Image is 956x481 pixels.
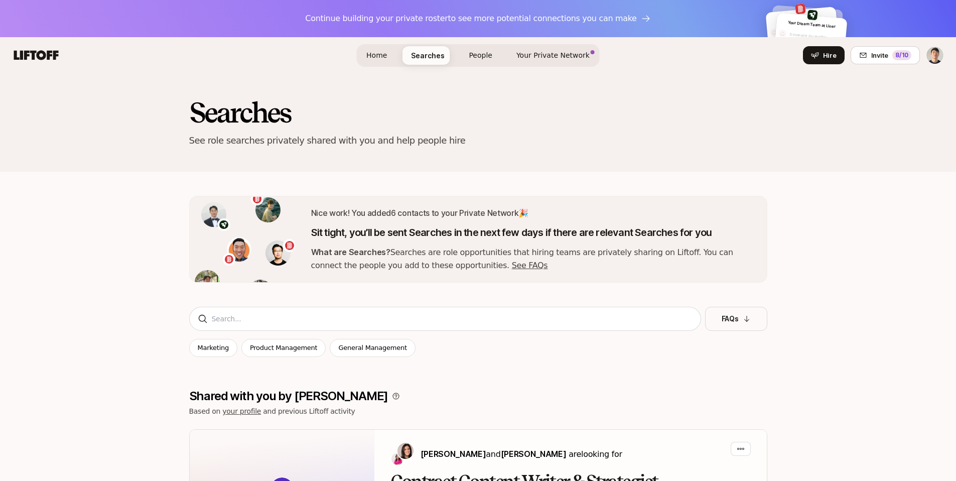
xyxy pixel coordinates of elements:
p: are looking for [421,447,622,461]
img: 1702415888045 [195,270,220,295]
img: 1673050585438 [255,197,281,222]
p: Product Management [250,343,317,353]
a: Searches [403,46,453,65]
img: Liner logo [219,220,228,229]
p: Searches are role opportunities that hiring teams are privately sharing on Liftoff. You can conne... [311,246,751,272]
img: Emma Frane [391,453,403,465]
a: Home [358,46,395,65]
span: [PERSON_NAME] [421,449,486,459]
img: Eleanor Morgan [397,443,414,459]
div: 8 /10 [892,50,911,60]
img: 1592402737561 [248,280,273,305]
strong: What are Searches? [311,247,390,257]
span: [PERSON_NAME] [501,449,567,459]
button: Invite8/10 [851,46,920,64]
a: Your Private Network [508,46,598,65]
img: Blind logo [285,241,294,250]
img: default-avatar.svg [778,29,787,38]
button: Kyum Kim [926,46,944,64]
h2: Searches [189,97,767,128]
p: Shared with you by [PERSON_NAME] [189,389,388,403]
p: See role searches privately shared with you and help people hire [189,134,767,148]
a: People [461,46,500,65]
p: Sit tight, you’ll be sent Searches in the next few days if there are relevant Searches for you [311,225,751,239]
p: FAQs [722,313,739,325]
img: default-avatar.svg [770,28,779,37]
span: 🎉 [518,208,528,218]
img: 1637045515340 [227,237,252,262]
span: and [486,449,566,459]
input: Search... [212,313,693,325]
img: Blind logo [253,194,262,203]
img: 1518272423636 [265,240,291,266]
p: General Management [338,343,406,353]
img: c90d3eea_15fe_4a75_a4dd_16ec65c487f0.jpg [807,10,818,20]
p: Continue building your private roster [305,12,636,25]
p: Marketing [198,343,229,353]
span: Your Private Network [516,50,590,61]
a: your profile [222,407,261,415]
span: Searches [411,50,445,61]
p: Based on and previous Liftoff activity [189,405,767,417]
a: See FAQs [512,261,548,270]
span: to see more potential connections you can make [448,14,636,23]
span: Hire [823,50,837,60]
p: Nice work! You added 6 contacts to your Private Network [311,206,751,219]
img: 955aa1b0_cd09_4fac_89fc_13c70c357747.jpg [795,4,806,14]
img: Kyum Kim [926,47,943,64]
span: Your Dream Team at Liner [788,20,836,29]
span: Home [366,50,387,61]
img: 1754262968227 [201,202,226,227]
span: People [469,50,492,61]
button: Hire [803,46,845,64]
button: FAQs [705,307,767,331]
img: Blind logo [225,255,234,264]
span: Invite [871,50,888,60]
p: Someone incredible [789,31,843,42]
